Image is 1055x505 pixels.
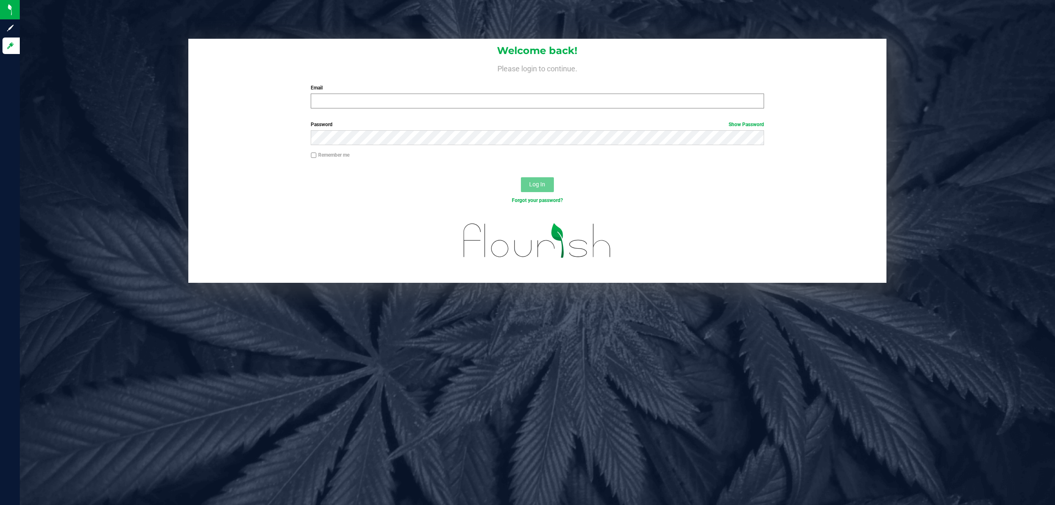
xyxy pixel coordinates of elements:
button: Log In [521,177,554,192]
inline-svg: Sign up [6,24,14,32]
span: Log In [529,181,545,188]
inline-svg: Log in [6,42,14,50]
span: Password [311,122,333,127]
a: Forgot your password? [512,197,563,203]
h4: Please login to continue. [188,63,887,73]
input: Remember me [311,153,316,158]
img: flourish_logo.svg [450,213,625,269]
h1: Welcome back! [188,45,887,56]
a: Show Password [729,122,764,127]
label: Remember me [311,151,349,159]
label: Email [311,84,764,92]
